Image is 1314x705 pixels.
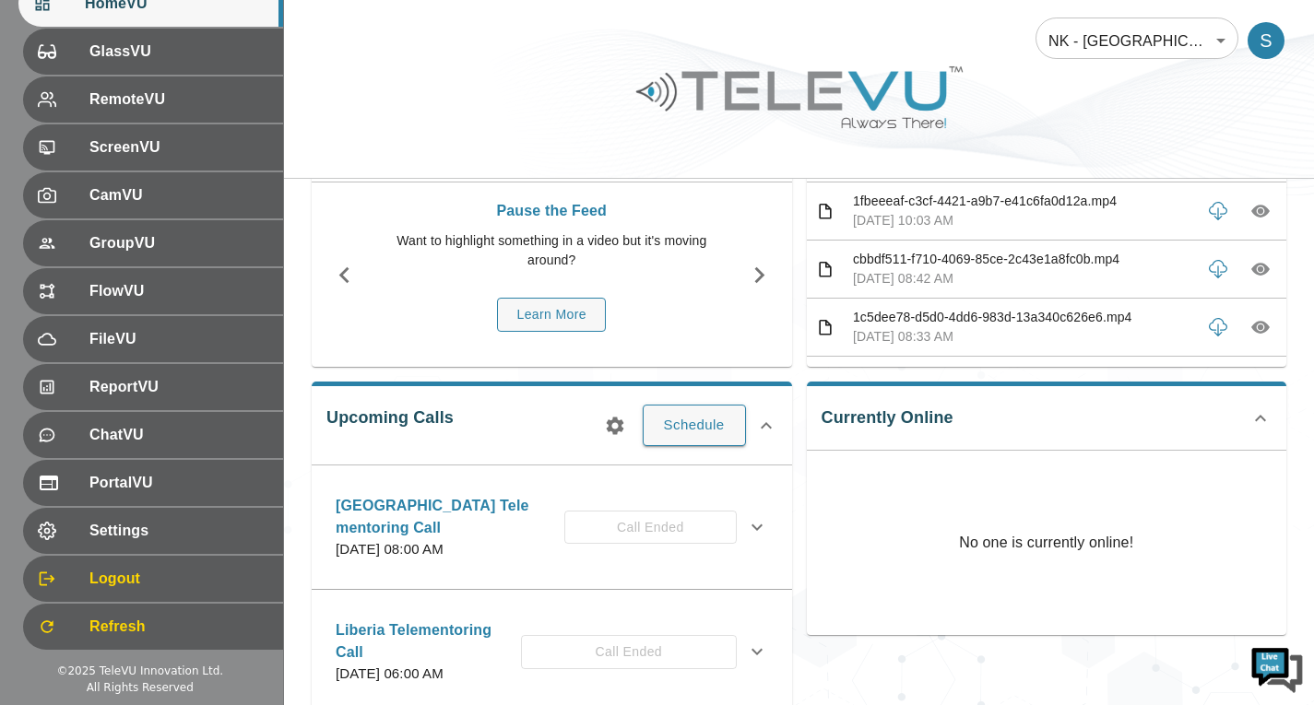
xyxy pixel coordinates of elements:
p: [GEOGRAPHIC_DATA] Tele mentoring Call [336,495,564,539]
span: ScreenVU [89,136,268,159]
div: GlassVU [23,29,283,75]
div: Liberia Telementoring Call[DATE] 06:00 AMCall Ended [321,608,783,696]
span: Logout [89,568,268,590]
div: CamVU [23,172,283,218]
p: [DATE] 08:42 AM [853,269,1192,288]
p: No one is currently online! [959,451,1133,635]
div: FileVU [23,316,283,362]
div: PortalVU [23,460,283,506]
span: Settings [89,520,268,542]
span: CamVU [89,184,268,206]
span: GroupVU [89,232,268,254]
div: GroupVU [23,220,283,266]
div: Settings [23,508,283,554]
div: Refresh [23,604,283,650]
p: Want to highlight something in a video but it's moving around? [386,231,717,270]
img: Logo [633,59,965,135]
p: cbbdf511-f710-4069-85ce-2c43e1a8fc0b.mp4 [853,250,1192,269]
div: ChatVU [23,412,283,458]
p: [DATE] 08:00 AM [336,539,564,560]
p: [DATE] 10:03 AM [853,211,1192,230]
span: GlassVU [89,41,268,63]
span: ChatVU [89,424,268,446]
span: We're online! [107,232,255,418]
img: Chat Widget [1249,640,1305,696]
div: Logout [23,556,283,602]
p: [DATE] 08:33 AM [853,327,1192,347]
span: Refresh [89,616,268,638]
textarea: Type your message and hit 'Enter' [9,503,351,568]
span: RemoteVU [89,88,268,111]
span: FlowVU [89,280,268,302]
div: [GEOGRAPHIC_DATA] Tele mentoring Call[DATE] 08:00 AMCall Ended [321,484,783,571]
div: RemoteVU [23,76,283,123]
p: 1fbeeeaf-c3cf-4421-a9b7-e41c6fa0d12a.mp4 [853,192,1192,211]
img: d_736959983_company_1615157101543_736959983 [31,86,77,132]
span: ReportVU [89,376,268,398]
div: Minimize live chat window [302,9,347,53]
p: [DATE] 06:00 AM [336,664,521,685]
span: PortalVU [89,472,268,494]
p: 957d6f75-3d72-422f-b2d5-b9329d4d8952.mp4 [853,366,1192,385]
p: 1c5dee78-d5d0-4dd6-983d-13a340c626e6.mp4 [853,308,1192,327]
p: Pause the Feed [386,200,717,222]
span: FileVU [89,328,268,350]
p: Liberia Telementoring Call [336,619,521,664]
div: ReportVU [23,364,283,410]
div: FlowVU [23,268,283,314]
button: Learn More [497,298,606,332]
div: S [1248,22,1284,59]
div: ScreenVU [23,124,283,170]
div: Chat with us now [96,97,310,121]
button: Schedule [643,405,746,445]
div: NK - [GEOGRAPHIC_DATA] [1036,15,1238,66]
